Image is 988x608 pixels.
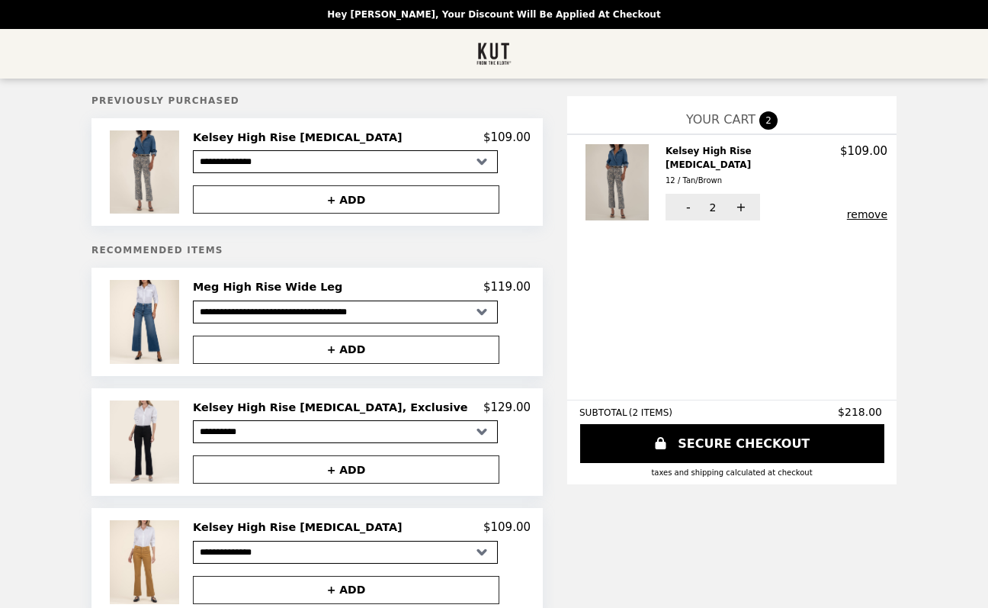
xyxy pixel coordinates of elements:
[193,130,409,144] h2: Kelsey High Rise [MEDICAL_DATA]
[847,208,887,220] button: remove
[483,130,531,144] p: $109.00
[483,401,531,414] p: $129.00
[193,520,409,534] h2: Kelsey High Rise [MEDICAL_DATA]
[110,401,183,484] img: Kelsey High Rise Ankle Flare, Exclusive
[91,95,543,106] h5: Previously Purchased
[193,576,499,604] button: + ADD
[193,150,498,173] select: Select a product variant
[110,130,183,214] img: Kelsey High Rise Ankle Flare
[580,424,884,463] a: SECURE CHECKOUT
[666,144,840,188] h2: Kelsey High Rise [MEDICAL_DATA]
[193,455,499,484] button: + ADD
[686,112,755,127] span: YOUR CART
[579,468,884,477] div: Taxes and Shipping calculated at checkout
[666,194,707,220] button: -
[838,406,884,418] span: $218.00
[110,520,183,603] img: Kelsey High Rise Ankle Flare
[759,111,778,130] span: 2
[193,401,474,414] h2: Kelsey High Rise [MEDICAL_DATA], Exclusive
[193,420,498,443] select: Select a product variant
[193,301,498,323] select: Select a product variant
[483,520,531,534] p: $109.00
[579,407,629,418] span: SUBTOTAL
[91,245,543,256] h5: Recommended Items
[718,194,760,220] button: +
[585,144,653,220] img: Kelsey High Rise Ankle Flare
[666,174,834,188] div: 12 / Tan/Brown
[327,9,660,20] p: Hey [PERSON_NAME], your discount will be applied at checkout
[840,144,887,158] p: $109.00
[193,541,498,564] select: Select a product variant
[193,280,348,294] h2: Meg High Rise Wide Leg
[193,185,499,214] button: + ADD
[110,280,183,363] img: Meg High Rise Wide Leg
[483,280,531,294] p: $119.00
[476,38,512,69] img: Brand Logo
[629,407,672,418] span: ( 2 ITEMS )
[710,201,717,214] span: 2
[193,336,499,364] button: + ADD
